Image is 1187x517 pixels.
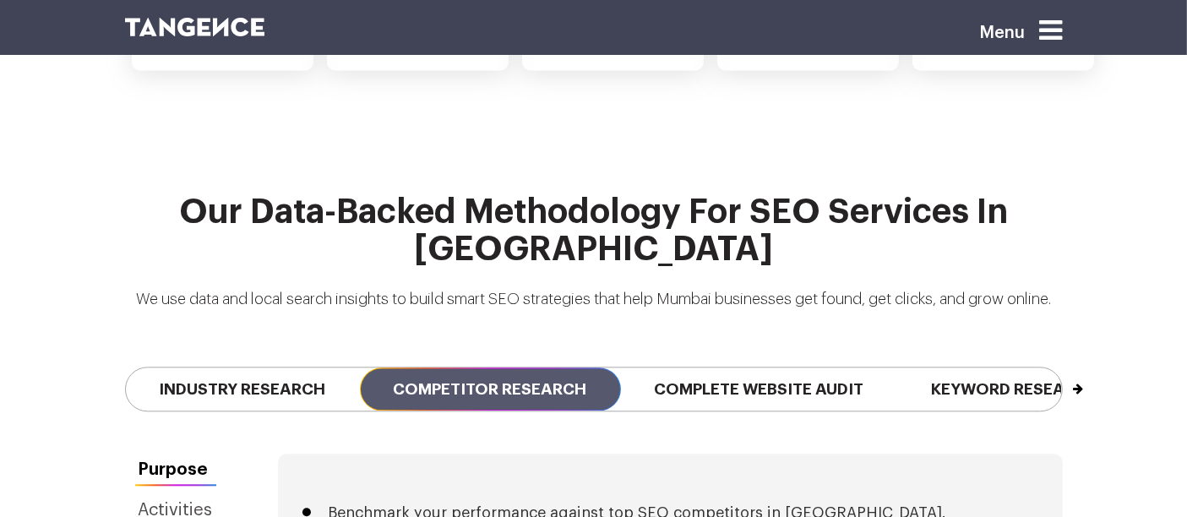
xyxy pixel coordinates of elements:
[126,367,360,411] span: Industry Research
[125,193,1063,288] h2: Our Data-Backed Methodology for SEO Services in [GEOGRAPHIC_DATA]
[1061,367,1062,395] button: Next
[898,367,1133,411] span: Keyword Research
[125,18,265,36] img: logo SVG
[621,367,898,411] span: Complete Website Audit
[125,454,227,486] a: Purpose
[125,288,1063,324] p: We use data and local search insights to build smart SEO strategies that help Mumbai businesses g...
[360,367,621,411] span: Competitor Research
